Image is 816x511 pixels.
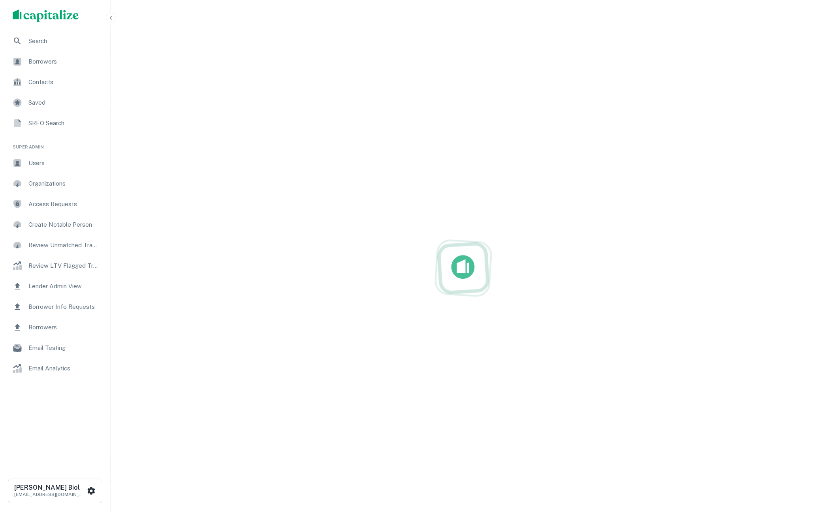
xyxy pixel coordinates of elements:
a: Contacts [6,73,104,92]
a: Borrowers [6,52,104,71]
a: SREO Search [6,114,104,133]
a: Email Testing [6,338,104,357]
a: Email Analytics [6,359,104,378]
a: Organizations [6,174,104,193]
span: Email Analytics [28,364,99,373]
a: Review LTV Flagged Transactions [6,256,104,275]
a: Lender Admin View [6,277,104,296]
p: [EMAIL_ADDRESS][DOMAIN_NAME] [14,491,85,498]
span: Saved [28,98,99,107]
a: Create Notable Person [6,215,104,234]
span: Organizations [28,179,99,188]
span: Review Unmatched Transactions [28,240,99,250]
li: Super Admin [6,134,104,154]
span: SREO Search [28,118,99,128]
span: Access Requests [28,199,99,209]
iframe: Chat Widget [777,448,816,486]
span: Borrowers [28,57,99,66]
a: Borrowers [6,318,104,337]
a: Borrower Info Requests [6,297,104,316]
a: Review Unmatched Transactions [6,236,104,255]
a: Access Requests [6,195,104,214]
span: Borrower Info Requests [28,302,99,312]
span: Contacts [28,77,99,87]
a: Users [6,154,104,173]
span: Review LTV Flagged Transactions [28,261,99,271]
a: Search [6,32,104,51]
span: Borrowers [28,323,99,332]
button: [PERSON_NAME] Biol[EMAIL_ADDRESS][DOMAIN_NAME] [8,479,102,503]
span: Users [28,158,99,168]
span: Email Testing [28,343,99,353]
span: Lender Admin View [28,282,99,291]
span: Create Notable Person [28,220,99,229]
img: capitalize-logo.png [13,9,79,22]
span: Search [28,36,99,46]
h6: [PERSON_NAME] Biol [14,485,85,491]
a: Saved [6,93,104,112]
